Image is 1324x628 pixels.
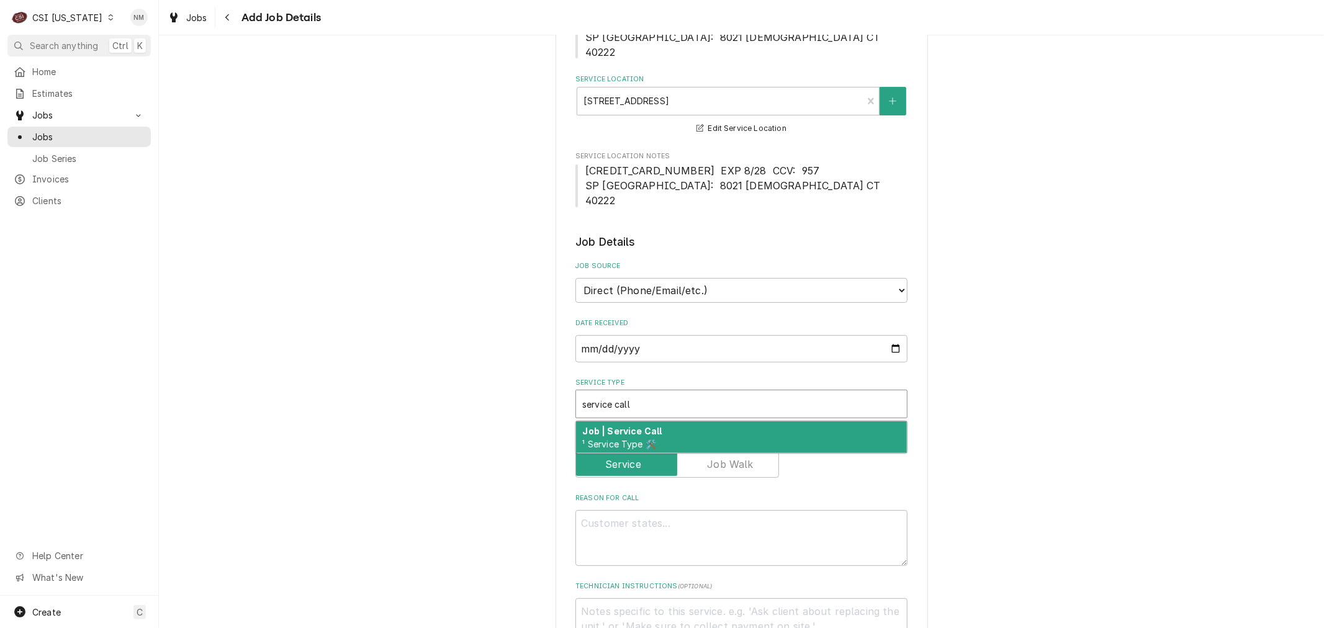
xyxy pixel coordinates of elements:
[7,191,151,211] a: Clients
[186,11,207,24] span: Jobs
[7,127,151,147] a: Jobs
[678,583,713,590] span: ( optional )
[575,335,907,362] input: yyyy-mm-dd
[32,571,143,584] span: What's New
[575,493,907,567] div: Reason For Call
[575,581,907,591] label: Technician Instructions
[11,9,29,26] div: CSI Kentucky's Avatar
[32,65,145,78] span: Home
[112,39,128,52] span: Ctrl
[575,151,907,161] span: Service Location Notes
[7,148,151,169] a: Job Series
[32,109,126,122] span: Jobs
[583,426,662,436] strong: Job | Service Call
[238,9,321,26] span: Add Job Details
[11,9,29,26] div: C
[575,15,907,60] span: Client Notes
[137,606,143,619] span: C
[7,169,151,189] a: Invoices
[585,16,884,58] span: [CREDIT_CARD_NUMBER] EXP 8/28 CCV: 957 SP [GEOGRAPHIC_DATA]: 8021 [DEMOGRAPHIC_DATA] CT 40222
[889,97,896,105] svg: Create New Location
[32,173,145,186] span: Invoices
[218,7,238,27] button: Navigate back
[575,378,907,418] div: Service Type
[575,318,907,362] div: Date Received
[7,567,151,588] a: Go to What's New
[7,61,151,82] a: Home
[32,194,145,207] span: Clients
[575,74,907,136] div: Service Location
[30,39,98,52] span: Search anything
[130,9,148,26] div: NM
[7,545,151,566] a: Go to Help Center
[575,151,907,208] div: Service Location Notes
[695,121,788,137] button: Edit Service Location
[7,105,151,125] a: Go to Jobs
[130,9,148,26] div: Nancy Manuel's Avatar
[32,152,145,165] span: Job Series
[7,83,151,104] a: Estimates
[32,11,102,24] div: CSI [US_STATE]
[32,549,143,562] span: Help Center
[575,261,907,271] label: Job Source
[585,164,884,207] span: [CREDIT_CARD_NUMBER] EXP 8/28 CCV: 957 SP [GEOGRAPHIC_DATA]: 8021 [DEMOGRAPHIC_DATA] CT 40222
[575,234,907,250] legend: Job Details
[575,318,907,328] label: Date Received
[575,261,907,303] div: Job Source
[583,439,657,449] span: ¹ Service Type 🛠️
[575,493,907,503] label: Reason For Call
[880,87,906,115] button: Create New Location
[575,434,907,478] div: Job Type
[32,607,61,617] span: Create
[32,130,145,143] span: Jobs
[575,378,907,388] label: Service Type
[575,74,907,84] label: Service Location
[575,163,907,208] span: Service Location Notes
[32,87,145,100] span: Estimates
[163,7,212,28] a: Jobs
[7,35,151,56] button: Search anythingCtrlK
[137,39,143,52] span: K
